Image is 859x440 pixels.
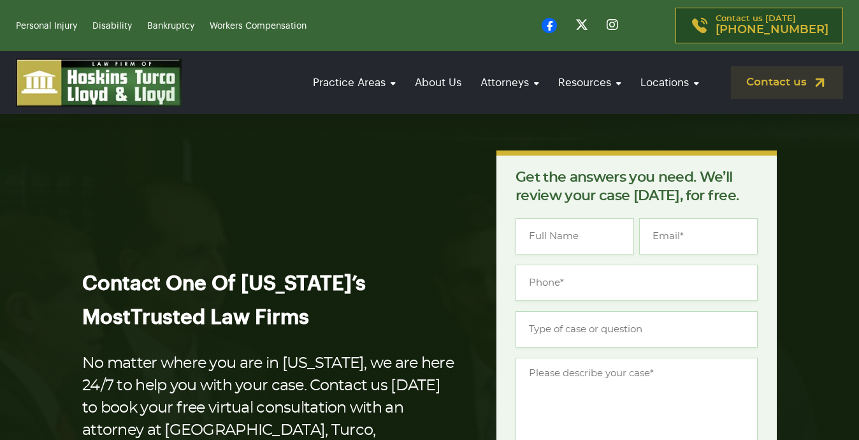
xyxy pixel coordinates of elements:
input: Type of case or question [516,311,758,348]
img: logo [16,59,182,106]
a: Contact us [DATE][PHONE_NUMBER] [675,8,843,43]
p: Contact us [DATE] [716,15,828,36]
p: Get the answers you need. We’ll review your case [DATE], for free. [516,168,758,205]
a: Resources [552,64,628,101]
input: Phone* [516,265,758,301]
input: Full Name [516,218,634,254]
a: Attorneys [474,64,545,101]
a: About Us [408,64,468,101]
a: Contact us [731,66,843,99]
a: Practice Areas [307,64,402,101]
span: Contact One Of [US_STATE]’s [82,274,366,294]
a: Bankruptcy [147,22,194,31]
a: Locations [634,64,705,101]
input: Email* [639,218,758,254]
a: Disability [92,22,132,31]
span: [PHONE_NUMBER] [716,24,828,36]
span: Most [82,307,131,328]
a: Workers Compensation [210,22,307,31]
span: Trusted Law Firms [131,307,309,328]
a: Personal Injury [16,22,77,31]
